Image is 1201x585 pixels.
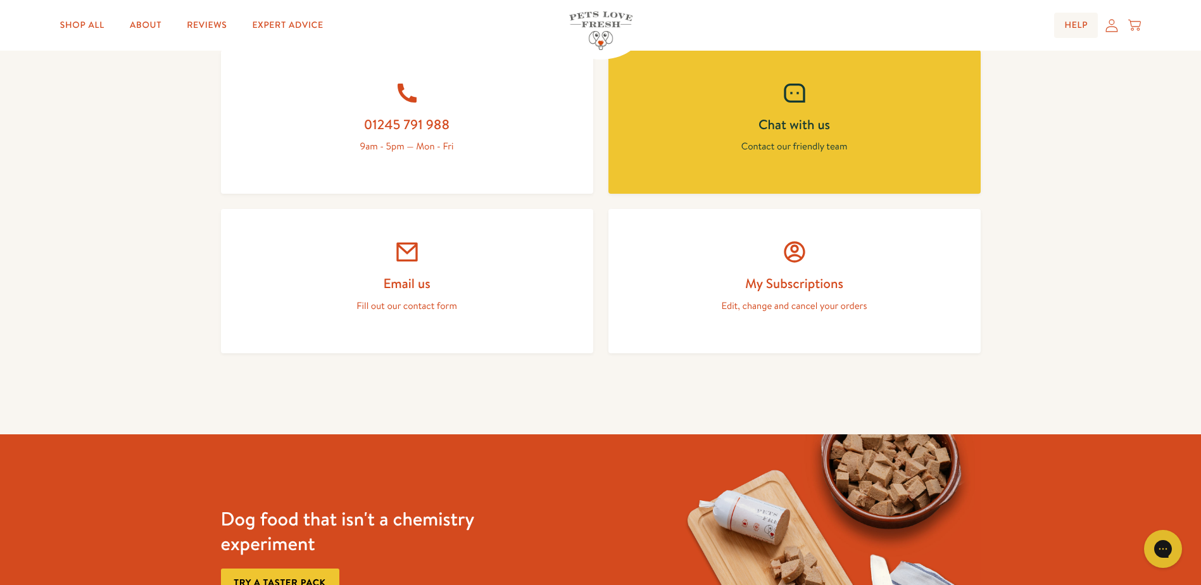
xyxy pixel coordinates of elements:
h2: Email us [251,275,563,292]
h2: My Subscriptions [639,275,950,292]
h3: Dog food that isn't a chemistry experiment [221,506,532,556]
a: Chat with us Contact our friendly team [608,50,981,194]
iframe: Gorgias live chat messenger [1138,525,1188,572]
a: 01245 791 988 9am - 5pm — Mon - Fri [221,50,593,194]
a: Reviews [177,13,237,38]
a: My Subscriptions Edit, change and cancel your orders [608,209,981,353]
p: Fill out our contact form [251,298,563,314]
h2: Chat with us [639,116,950,133]
a: Email us Fill out our contact form [221,209,593,353]
a: Expert Advice [242,13,334,38]
p: 9am - 5pm — Mon - Fri [251,138,563,154]
a: About [120,13,172,38]
a: Shop All [50,13,115,38]
a: Help [1054,13,1098,38]
h2: 01245 791 988 [251,116,563,133]
img: Pets Love Fresh [569,11,632,50]
p: Contact our friendly team [639,138,950,154]
p: Edit, change and cancel your orders [639,298,950,314]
